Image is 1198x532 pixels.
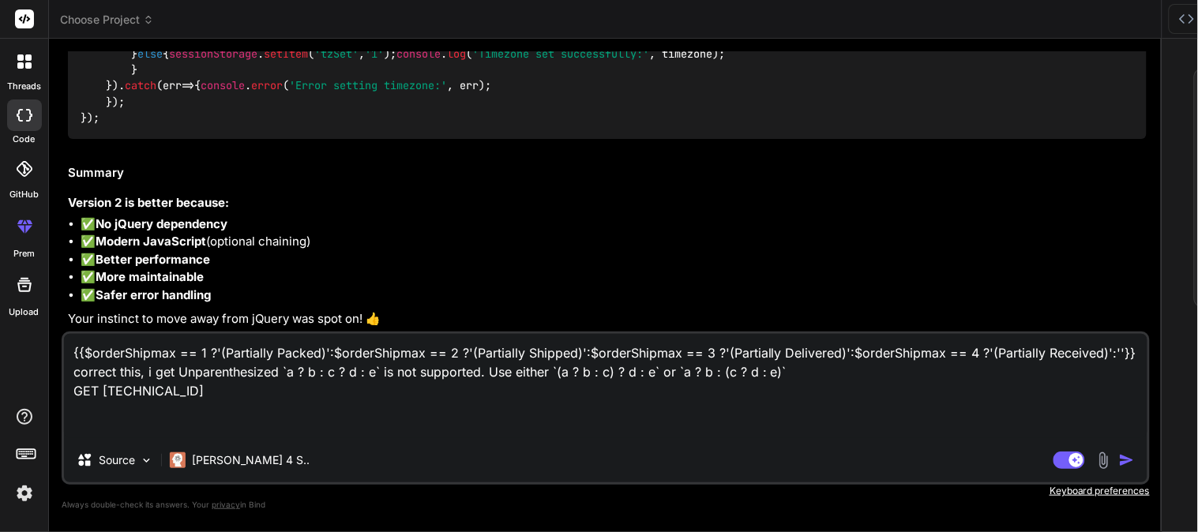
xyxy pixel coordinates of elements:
[96,216,227,231] strong: No jQuery dependency
[140,454,153,467] img: Pick Models
[81,287,1147,305] li: ✅
[96,269,204,284] strong: More maintainable
[96,287,211,302] strong: Safer error handling
[60,12,154,28] span: Choose Project
[96,252,210,267] strong: Better performance
[314,47,359,61] span: 'tzSet'
[170,452,186,468] img: Claude 4 Sonnet
[201,79,245,93] span: console
[13,133,36,146] label: code
[365,47,384,61] span: '1'
[81,251,1147,269] li: ✅
[169,47,257,61] span: sessionStorage
[81,268,1147,287] li: ✅
[264,47,308,61] span: setItem
[1119,452,1135,468] img: icon
[396,47,441,61] span: console
[212,500,240,509] span: privacy
[192,452,310,468] p: [PERSON_NAME] 4 S..
[9,305,39,319] label: Upload
[64,334,1147,438] textarea: {{$orderShipmax == 1 ?'(Partially Packed)':$orderShipmax == 2 ?'(Partially Shipped)':$orderShipma...
[1095,451,1113,470] img: attachment
[81,233,1147,251] li: ✅ (optional chaining)
[163,79,182,93] span: err
[96,234,206,249] strong: Modern JavaScript
[289,79,447,93] span: 'Error setting timezone:'
[62,485,1150,497] p: Keyboard preferences
[99,452,135,468] p: Source
[7,80,41,93] label: threads
[68,164,1147,182] h2: Summary
[62,497,1150,512] p: Always double-check its answers. Your in Bind
[125,79,156,93] span: catch
[68,195,229,210] strong: Version 2 is better because:
[68,310,1147,328] p: Your instinct to move away from jQuery was spot on! 👍
[81,215,1147,234] li: ✅
[137,47,163,61] span: else
[472,47,649,61] span: 'Timezone set successfully:'
[11,480,38,507] img: settings
[447,47,466,61] span: log
[13,247,35,260] label: prem
[163,79,194,93] span: =>
[9,188,39,201] label: GitHub
[251,79,283,93] span: error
